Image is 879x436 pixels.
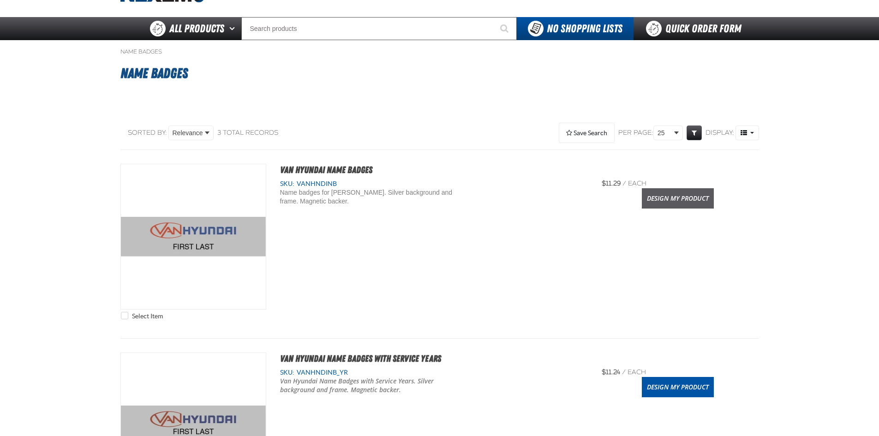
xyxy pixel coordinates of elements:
[736,126,759,140] span: Product Grid Views Toolbar
[128,129,167,137] span: Sorted By:
[547,22,622,35] span: No Shopping Lists
[622,179,626,187] span: /
[294,180,337,187] span: VANHNDINB
[658,128,672,138] span: 25
[706,129,734,137] span: Display:
[241,17,517,40] input: Search
[517,17,634,40] button: You do not have available Shopping Lists. Open to Create a New List
[602,179,621,187] span: $11.29
[642,377,714,397] a: Design My Product
[494,17,517,40] button: Start Searching
[559,123,615,143] button: Expand or Collapse Saved Search drop-down to save a search query
[173,128,203,138] span: Relevance
[120,61,759,86] h1: Name Badges
[280,164,372,175] a: Van Hyundai Name Badges
[574,129,607,137] span: Save Search
[121,164,266,309] img: Van Hyundai Name Badges
[294,369,348,376] span: VANHNDINB_YR
[169,20,224,37] span: All Products
[628,179,646,187] span: each
[121,312,163,321] label: Select Item
[120,48,162,55] a: Name Badges
[634,17,759,40] a: Quick Order Form
[217,129,278,137] div: 3 total records
[735,125,759,140] button: Product Grid Views Toolbar
[280,188,463,206] div: Name badges for [PERSON_NAME]. Silver background and frame. Magnetic backer.
[687,125,702,140] a: Expand or Collapse Grid Filters
[642,188,714,209] a: Design My Product
[120,48,759,55] nav: Breadcrumbs
[121,312,128,319] input: Select Item
[226,17,241,40] button: Open All Products pages
[280,377,463,394] p: Van Hyundai Name Badges with Service Years. Silver background and frame. Magnetic backer.
[618,129,653,137] span: Per page:
[602,368,620,376] span: $11.24
[628,368,646,376] span: each
[121,164,266,309] : View Details of the Van Hyundai Name Badges
[622,368,626,376] span: /
[280,179,585,188] div: SKU:
[280,368,585,377] div: SKU:
[280,353,441,364] a: Van Hyundai Name Badges with Service Years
